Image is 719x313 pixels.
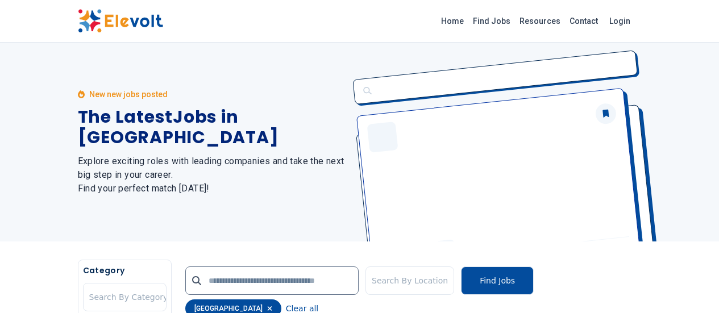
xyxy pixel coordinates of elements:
[602,10,637,32] a: Login
[78,107,346,148] h1: The Latest Jobs in [GEOGRAPHIC_DATA]
[437,12,468,30] a: Home
[83,265,167,276] h5: Category
[89,89,168,100] p: New new jobs posted
[461,266,534,295] button: Find Jobs
[515,12,565,30] a: Resources
[565,12,602,30] a: Contact
[78,9,163,33] img: Elevolt
[468,12,515,30] a: Find Jobs
[78,155,346,195] h2: Explore exciting roles with leading companies and take the next big step in your career. Find you...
